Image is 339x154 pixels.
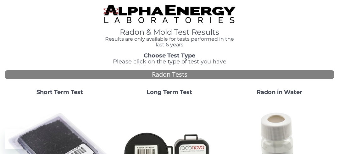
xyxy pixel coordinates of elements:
strong: Choose Test Type [144,52,195,59]
span: Please click on the type of test you have [113,58,226,65]
h4: Results are only available for tests performed in the last 6 years [103,36,235,47]
iframe: Button to launch messaging window [5,129,25,149]
img: TightCrop.jpg [103,5,235,23]
div: Radon Tests [5,70,334,79]
strong: Long Term Test [147,89,192,96]
strong: Radon in Water [257,89,302,96]
h1: Radon & Mold Test Results [103,28,235,36]
strong: Short Term Test [36,89,83,96]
